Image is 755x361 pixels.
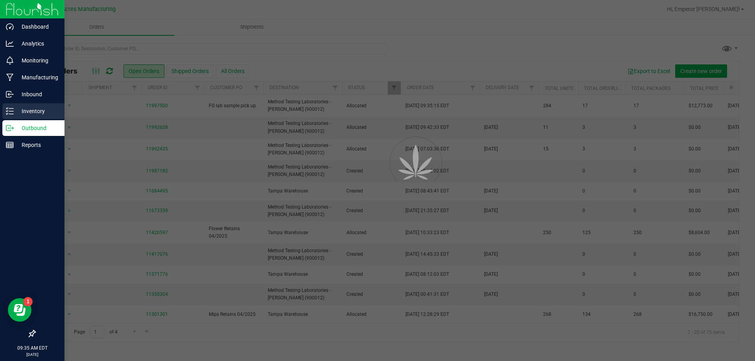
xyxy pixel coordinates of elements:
p: 09:35 AM EDT [4,345,61,352]
p: Monitoring [14,56,61,65]
p: Reports [14,140,61,150]
inline-svg: Monitoring [6,57,14,64]
inline-svg: Dashboard [6,23,14,31]
p: Analytics [14,39,61,48]
p: [DATE] [4,352,61,357]
inline-svg: Inbound [6,90,14,98]
iframe: Resource center unread badge [23,297,33,306]
p: Inbound [14,90,61,99]
inline-svg: Analytics [6,40,14,48]
inline-svg: Reports [6,141,14,149]
inline-svg: Manufacturing [6,73,14,81]
iframe: Resource center [8,298,31,322]
p: Inventory [14,106,61,116]
p: Manufacturing [14,73,61,82]
inline-svg: Outbound [6,124,14,132]
inline-svg: Inventory [6,107,14,115]
p: Dashboard [14,22,61,31]
p: Outbound [14,123,61,133]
